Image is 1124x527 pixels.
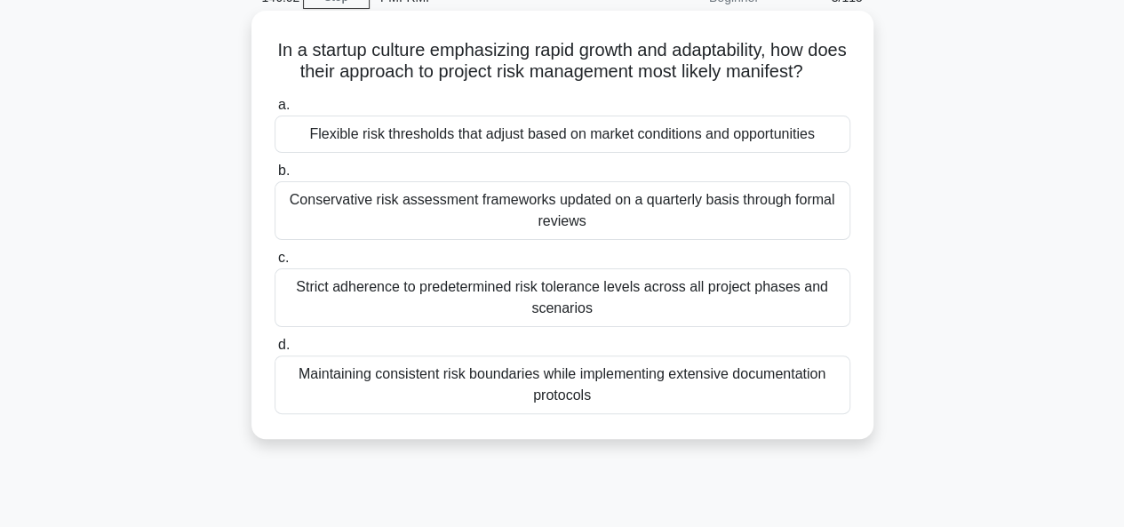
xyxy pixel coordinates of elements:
[278,250,289,265] span: c.
[278,337,290,352] span: d.
[275,116,850,153] div: Flexible risk thresholds that adjust based on market conditions and opportunities
[273,39,852,84] h5: In a startup culture emphasizing rapid growth and adaptability, how does their approach to projec...
[275,181,850,240] div: Conservative risk assessment frameworks updated on a quarterly basis through formal reviews
[278,97,290,112] span: a.
[275,355,850,414] div: Maintaining consistent risk boundaries while implementing extensive documentation protocols
[278,163,290,178] span: b.
[275,268,850,327] div: Strict adherence to predetermined risk tolerance levels across all project phases and scenarios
